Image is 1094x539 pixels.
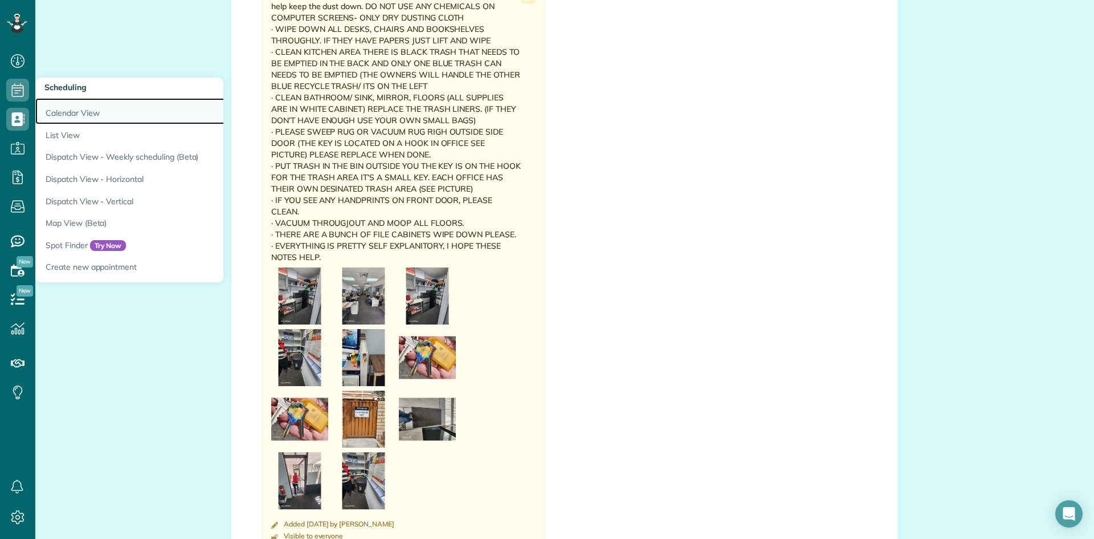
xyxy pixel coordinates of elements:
[17,285,33,297] span: New
[284,520,394,528] time: Added [DATE] by [PERSON_NAME]
[399,329,456,386] img: office7.jpg
[271,452,328,509] img: office4.jpg
[1055,500,1083,528] div: Open Intercom Messenger
[35,98,320,124] a: Calendar View
[335,391,392,448] img: office6.jpg
[35,168,320,191] a: Dispatch View - Horizontal
[90,240,126,252] span: Try Now
[35,234,320,257] a: Spot FinderTry Now
[335,268,392,325] img: Office1.jpg
[399,268,456,325] img: office10.jpg
[35,146,320,168] a: Dispatch View - Weekly scheduling (Beta)
[44,82,87,92] span: Scheduling
[271,329,328,386] img: office9.jpg
[35,191,320,213] a: Dispatch View - Vertical
[335,452,392,509] img: office3.jpg
[35,124,320,147] a: List View
[399,391,456,448] img: office5.jpg
[271,391,328,448] img: office7.jpg
[35,256,320,282] a: Create new appointment
[17,256,33,268] span: New
[35,212,320,234] a: Map View (Beta)
[271,268,328,325] img: office2.jpg
[335,329,392,386] img: office8.jpg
